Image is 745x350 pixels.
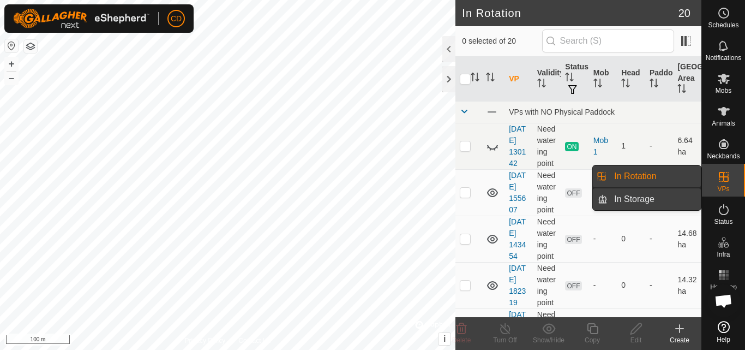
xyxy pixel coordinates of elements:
a: In Rotation [608,165,701,187]
span: In Storage [614,193,654,206]
p-sorticon: Activate to sort [650,80,658,89]
a: Privacy Policy [185,336,226,346]
span: Neckbands [707,153,740,159]
span: Help [717,336,730,343]
li: In Storage [593,188,701,210]
a: [DATE] 155607 [509,171,526,214]
a: [DATE] 130142 [509,124,526,168]
div: Open chat [707,284,740,317]
li: In Rotation [593,165,701,187]
td: - [645,123,674,169]
a: [DATE] 182319 [509,264,526,307]
a: [DATE] 143454 [509,217,526,260]
span: OFF [565,188,581,198]
td: 0 [617,216,645,262]
th: VP [504,57,533,102]
th: Mob [589,57,617,102]
button: i [438,333,450,345]
button: – [5,72,18,85]
input: Search (S) [542,29,674,52]
div: Create [658,335,701,345]
td: - [645,216,674,262]
th: Status [561,57,589,102]
span: Notifications [706,55,741,61]
th: [GEOGRAPHIC_DATA] Area [673,57,701,102]
p-sorticon: Activate to sort [593,80,602,89]
td: Need watering point [533,169,561,216]
td: Need watering point [533,123,561,169]
img: Gallagher Logo [13,9,149,28]
div: - [593,233,613,245]
span: Infra [717,251,730,258]
span: OFF [565,235,581,244]
td: 14.68 ha [673,216,701,262]
p-sorticon: Activate to sort [621,80,630,89]
td: 14.32 ha [673,262,701,309]
div: - [593,280,613,291]
a: In Storage [608,188,701,210]
a: Contact Us [238,336,271,346]
th: Head [617,57,645,102]
td: 6.64 ha [673,123,701,169]
span: Delete [452,336,471,344]
div: Copy [570,335,614,345]
span: Heatmap [710,284,737,290]
span: Animals [712,120,735,127]
p-sorticon: Activate to sort [677,86,686,94]
p-sorticon: Activate to sort [471,74,479,83]
p-sorticon: Activate to sort [537,80,546,89]
p-sorticon: Activate to sort [486,74,495,83]
th: Paddock [645,57,674,102]
span: Schedules [708,22,738,28]
td: 1 [617,123,645,169]
h2: In Rotation [462,7,678,20]
span: Mobs [716,87,731,94]
th: Validity [533,57,561,102]
span: OFF [565,281,581,290]
span: ON [565,142,578,151]
td: Need watering point [533,262,561,309]
span: VPs [717,186,729,192]
td: Need watering point [533,216,561,262]
button: Reset Map [5,39,18,52]
span: i [443,334,446,343]
a: Help [702,317,745,347]
span: Status [714,218,732,225]
div: Mob 1 [593,135,613,158]
button: + [5,57,18,70]
div: Edit [614,335,658,345]
td: 0 [617,262,645,309]
span: 20 [678,5,690,21]
span: CD [171,13,182,25]
td: - [645,262,674,309]
div: Turn Off [483,335,527,345]
span: In Rotation [614,170,656,183]
span: 0 selected of 20 [462,35,542,47]
div: VPs with NO Physical Paddock [509,108,697,116]
p-sorticon: Activate to sort [565,74,574,83]
button: Map Layers [24,40,37,53]
div: Show/Hide [527,335,570,345]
